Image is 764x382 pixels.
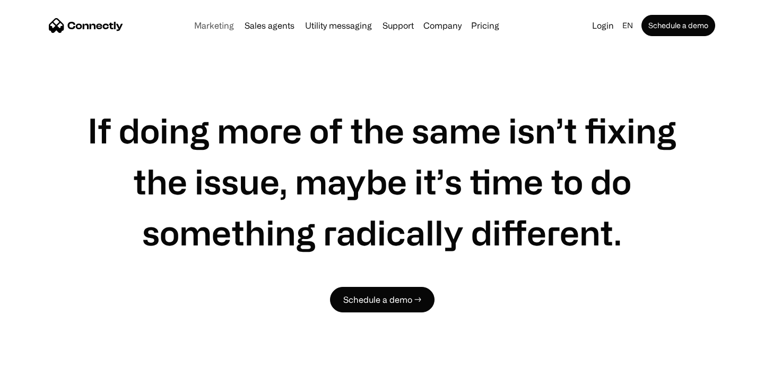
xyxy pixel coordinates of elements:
div: en [622,18,633,33]
a: Pricing [467,21,503,30]
h1: If doing more of the same isn’t fixing the issue, maybe it’s time to do something radically diffe... [85,105,679,258]
div: Company [423,18,462,33]
a: Schedule a demo [641,15,715,36]
div: en [618,18,639,33]
a: Sales agents [240,21,299,30]
ul: Language list [21,363,64,378]
a: Support [378,21,418,30]
div: Company [420,18,465,33]
a: Schedule a demo → [330,287,435,312]
a: Utility messaging [301,21,376,30]
aside: Language selected: English [11,362,64,378]
a: Marketing [190,21,238,30]
a: Login [588,18,618,33]
a: home [49,18,123,33]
